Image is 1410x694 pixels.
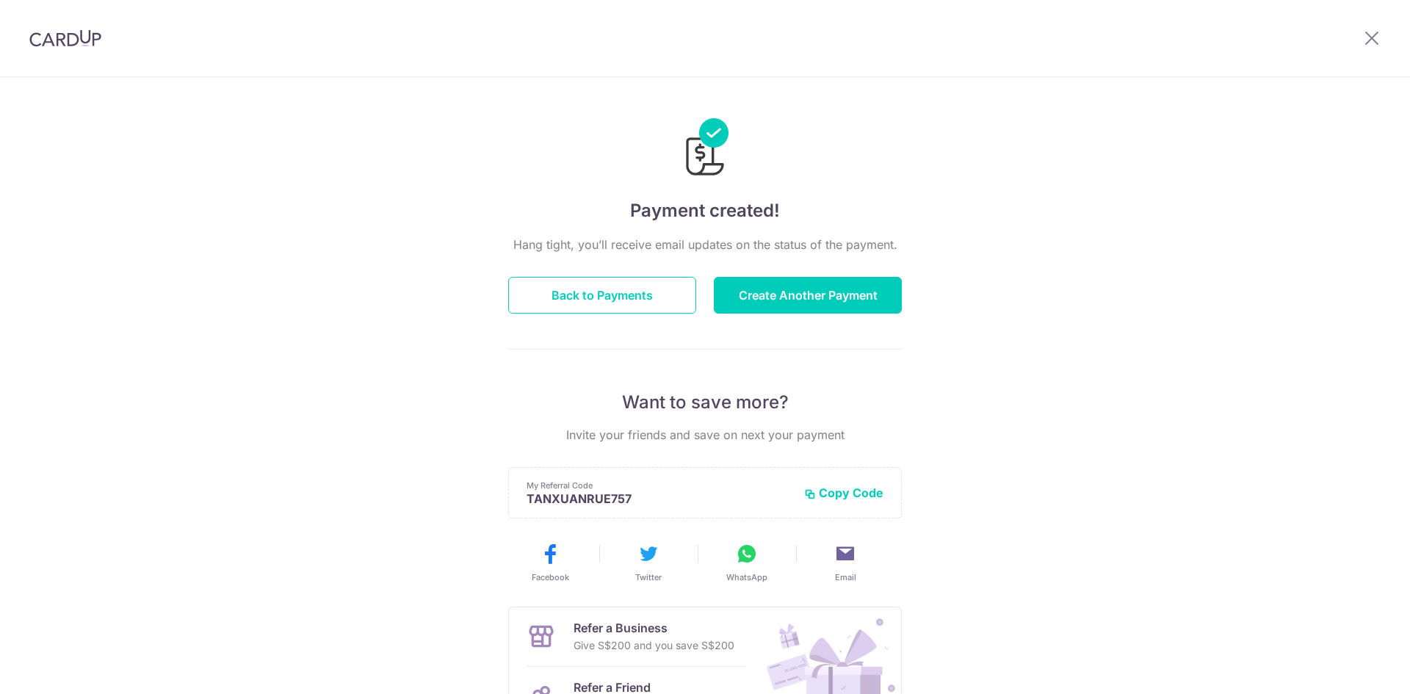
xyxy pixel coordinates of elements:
[29,29,101,47] img: CardUp
[635,571,662,583] span: Twitter
[508,277,696,314] button: Back to Payments
[714,277,902,314] button: Create Another Payment
[726,571,767,583] span: WhatsApp
[508,198,902,224] h4: Payment created!
[804,485,883,500] button: Copy Code
[508,391,902,414] p: Want to save more?
[507,542,593,583] button: Facebook
[527,491,792,506] p: TANXUANRUE757
[508,426,902,444] p: Invite your friends and save on next your payment
[681,118,728,180] img: Payments
[802,542,889,583] button: Email
[574,619,734,637] p: Refer a Business
[704,542,790,583] button: WhatsApp
[508,236,902,253] p: Hang tight, you’ll receive email updates on the status of the payment.
[835,571,856,583] span: Email
[574,637,734,654] p: Give S$200 and you save S$200
[532,571,569,583] span: Facebook
[1316,650,1395,687] iframe: Opens a widget where you can find more information
[527,480,792,491] p: My Referral Code
[605,542,692,583] button: Twitter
